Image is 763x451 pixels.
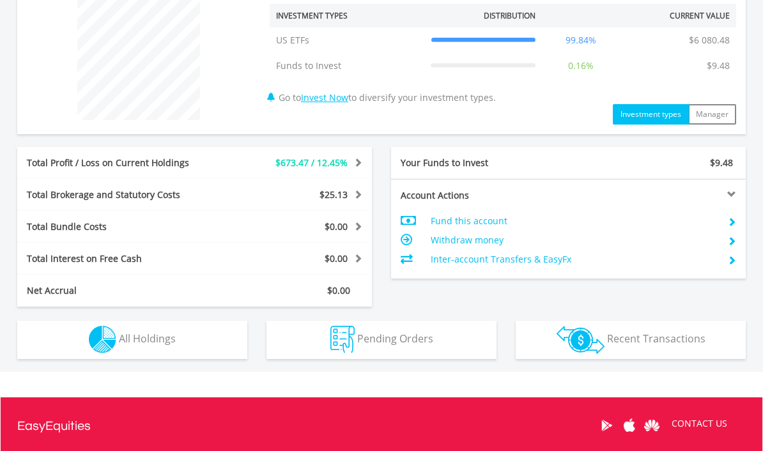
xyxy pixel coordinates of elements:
[607,332,705,346] span: Recent Transactions
[17,285,224,298] div: Net Accrual
[17,189,224,202] div: Total Brokerage and Statutory Costs
[700,54,736,79] td: $9.48
[710,157,733,169] span: $9.48
[391,157,569,170] div: Your Funds to Invest
[17,157,224,170] div: Total Profit / Loss on Current Holdings
[596,406,618,446] a: Google Play
[270,28,425,54] td: US ETFs
[613,105,689,125] button: Investment types
[542,28,620,54] td: 99.84%
[557,326,605,355] img: transactions-zar-wht.png
[618,406,640,446] a: Apple
[270,54,425,79] td: Funds to Invest
[431,231,718,250] td: Withdraw money
[330,326,355,354] img: pending_instructions-wht.png
[688,105,736,125] button: Manager
[431,250,718,270] td: Inter-account Transfers & EasyFx
[270,4,425,28] th: Investment Types
[391,190,569,203] div: Account Actions
[357,332,433,346] span: Pending Orders
[431,212,718,231] td: Fund this account
[619,4,736,28] th: Current Value
[542,54,620,79] td: 0.16%
[484,11,536,22] div: Distribution
[327,285,350,297] span: $0.00
[17,221,224,234] div: Total Bundle Costs
[275,157,348,169] span: $673.47 / 12.45%
[301,92,348,104] a: Invest Now
[320,189,348,201] span: $25.13
[682,28,736,54] td: $6 080.48
[119,332,176,346] span: All Holdings
[325,221,348,233] span: $0.00
[89,326,116,354] img: holdings-wht.png
[17,321,247,360] button: All Holdings
[516,321,746,360] button: Recent Transactions
[325,253,348,265] span: $0.00
[266,321,497,360] button: Pending Orders
[640,406,663,446] a: Huawei
[17,253,224,266] div: Total Interest on Free Cash
[663,406,736,442] a: CONTACT US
